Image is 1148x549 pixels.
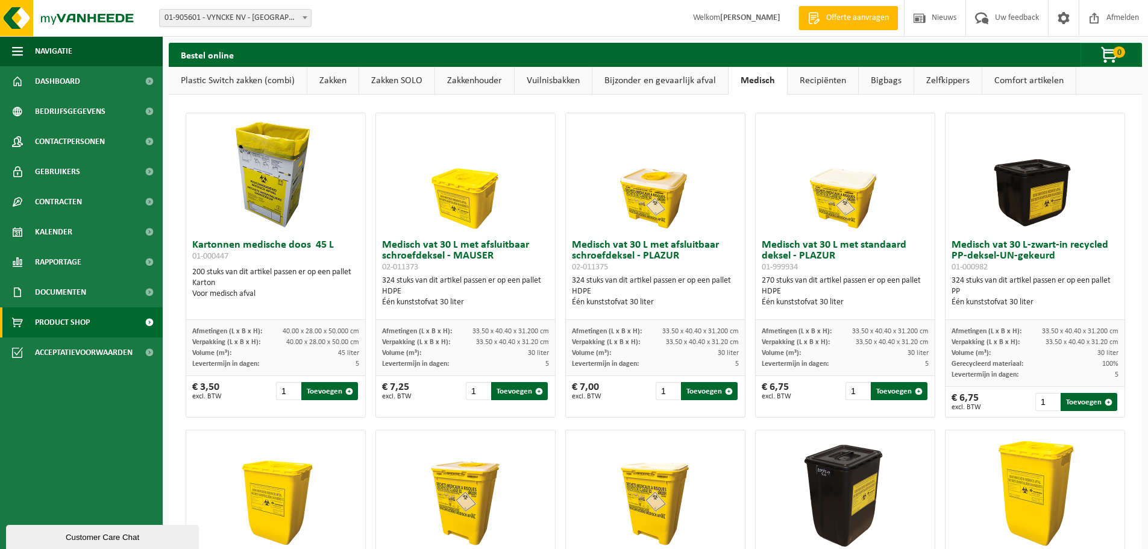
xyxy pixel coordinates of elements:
[515,67,592,95] a: Vuilnisbakken
[852,328,929,335] span: 33.50 x 40.40 x 31.200 cm
[1113,46,1125,58] span: 0
[301,382,358,400] button: Toevoegen
[406,113,526,234] img: 02-011373
[982,67,1076,95] a: Comfort artikelen
[382,360,449,368] span: Levertermijn in dagen:
[572,339,640,346] span: Verpakking (L x B x H):
[382,286,549,297] div: HDPE
[35,307,90,337] span: Product Shop
[762,240,929,272] h3: Medisch vat 30 L met standaard deksel - PLAZUR
[382,263,418,272] span: 02-011373
[276,382,301,400] input: 1
[6,522,201,549] iframe: chat widget
[382,339,450,346] span: Verpakking (L x B x H):
[192,240,359,264] h3: Kartonnen medische doos 45 L
[382,382,412,400] div: € 7,25
[762,350,801,357] span: Volume (m³):
[762,393,791,400] span: excl. BTW
[283,328,359,335] span: 40.00 x 28.00 x 50.000 cm
[572,240,739,272] h3: Medisch vat 30 L met afsluitbaar schroefdeksel - PLAZUR
[914,67,982,95] a: Zelfkippers
[762,297,929,308] div: Één kunststofvat 30 liter
[1046,339,1118,346] span: 33.50 x 40.40 x 31.20 cm
[798,6,898,30] a: Offerte aanvragen
[572,263,608,272] span: 02-011375
[952,297,1118,308] div: Één kunststofvat 30 liter
[952,339,1020,346] span: Verpakking (L x B x H):
[952,263,988,272] span: 01-000982
[192,360,259,368] span: Levertermijn in dagen:
[762,339,830,346] span: Verpakking (L x B x H):
[952,371,1018,378] span: Levertermijn in dagen:
[169,67,307,95] a: Plastic Switch zakken (combi)
[720,13,780,22] strong: [PERSON_NAME]
[476,339,549,346] span: 33.50 x 40.40 x 31.20 cm
[908,350,929,357] span: 30 liter
[1042,328,1118,335] span: 33.50 x 40.40 x 31.200 cm
[572,275,739,308] div: 324 stuks van dit artikel passen er op een pallet
[1097,350,1118,357] span: 30 liter
[216,113,336,234] img: 01-000447
[192,350,231,357] span: Volume (m³):
[952,275,1118,308] div: 324 stuks van dit artikel passen er op een pallet
[382,393,412,400] span: excl. BTW
[382,350,421,357] span: Volume (m³):
[975,113,1096,234] img: 01-000982
[382,328,452,335] span: Afmetingen (L x B x H):
[952,286,1118,297] div: PP
[788,67,858,95] a: Recipiënten
[192,252,228,261] span: 01-000447
[192,328,262,335] span: Afmetingen (L x B x H):
[359,67,434,95] a: Zakken SOLO
[952,350,991,357] span: Volume (m³):
[382,297,549,308] div: Één kunststofvat 30 liter
[952,404,981,411] span: excl. BTW
[35,157,80,187] span: Gebruikers
[662,328,739,335] span: 33.50 x 40.40 x 31.200 cm
[572,286,739,297] div: HDPE
[762,328,832,335] span: Afmetingen (L x B x H):
[35,217,72,247] span: Kalender
[192,339,260,346] span: Verpakking (L x B x H):
[35,337,133,368] span: Acceptatievoorwaarden
[762,382,791,400] div: € 6,75
[952,393,981,411] div: € 6,75
[1102,360,1118,368] span: 100%
[472,328,549,335] span: 33.50 x 40.40 x 31.200 cm
[856,339,929,346] span: 33.50 x 40.40 x 31.20 cm
[545,360,549,368] span: 5
[192,393,222,400] span: excl. BTW
[307,67,359,95] a: Zakken
[572,360,639,368] span: Levertermijn in dagen:
[718,350,739,357] span: 30 liter
[845,382,870,400] input: 1
[681,382,738,400] button: Toevoegen
[1081,43,1141,67] button: 0
[1035,393,1060,411] input: 1
[572,350,611,357] span: Volume (m³):
[35,247,81,277] span: Rapportage
[338,350,359,357] span: 45 liter
[528,350,549,357] span: 30 liter
[823,12,892,24] span: Offerte aanvragen
[762,286,929,297] div: HDPE
[169,43,246,66] h2: Bestel online
[35,66,80,96] span: Dashboard
[925,360,929,368] span: 5
[762,263,798,272] span: 01-999934
[286,339,359,346] span: 40.00 x 28.00 x 50.00 cm
[35,96,105,127] span: Bedrijfsgegevens
[192,267,359,300] div: 200 stuks van dit artikel passen er op een pallet
[735,360,739,368] span: 5
[35,277,86,307] span: Documenten
[382,275,549,308] div: 324 stuks van dit artikel passen er op een pallet
[729,67,787,95] a: Medisch
[952,360,1023,368] span: Gerecycleerd materiaal:
[466,382,491,400] input: 1
[382,240,549,272] h3: Medisch vat 30 L met afsluitbaar schroefdeksel - MAUSER
[192,382,222,400] div: € 3,50
[572,393,601,400] span: excl. BTW
[1061,393,1117,411] button: Toevoegen
[952,328,1021,335] span: Afmetingen (L x B x H):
